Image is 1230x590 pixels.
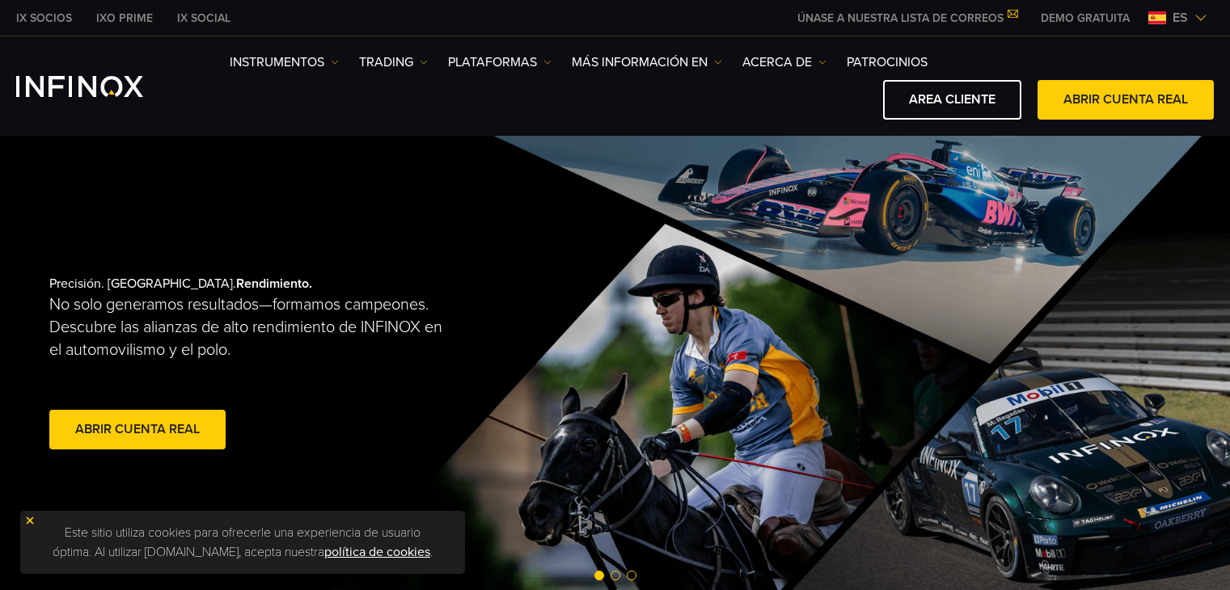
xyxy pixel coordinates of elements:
div: Precisión. [GEOGRAPHIC_DATA]. [49,250,559,479]
a: INFINOX [4,10,84,27]
span: Go to slide 1 [594,571,604,580]
a: ACERCA DE [742,53,826,72]
a: Abrir cuenta real [49,410,226,449]
a: INFINOX Logo [16,76,181,97]
a: Patrocinios [847,53,928,72]
a: ÚNASE A NUESTRA LISTA DE CORREOS [785,11,1029,25]
a: Más información en [572,53,722,72]
p: Este sitio utiliza cookies para ofrecerle una experiencia de usuario óptima. Al utilizar [DOMAIN_... [28,519,457,566]
a: ABRIR CUENTA REAL [1038,80,1214,120]
span: Go to slide 2 [611,571,620,580]
a: PLATAFORMAS [448,53,552,72]
a: INFINOX [84,10,165,27]
img: yellow close icon [24,515,36,526]
strong: Rendimiento. [236,276,312,292]
span: es [1166,8,1194,27]
a: Instrumentos [230,53,339,72]
a: política de cookies [324,544,430,560]
p: No solo generamos resultados—formamos campeones. Descubre las alianzas de alto rendimiento de INF... [49,293,457,361]
a: TRADING [359,53,428,72]
a: INFINOX [165,10,243,27]
span: Go to slide 3 [627,571,636,580]
a: AREA CLIENTE [883,80,1021,120]
a: INFINOX MENU [1029,10,1142,27]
